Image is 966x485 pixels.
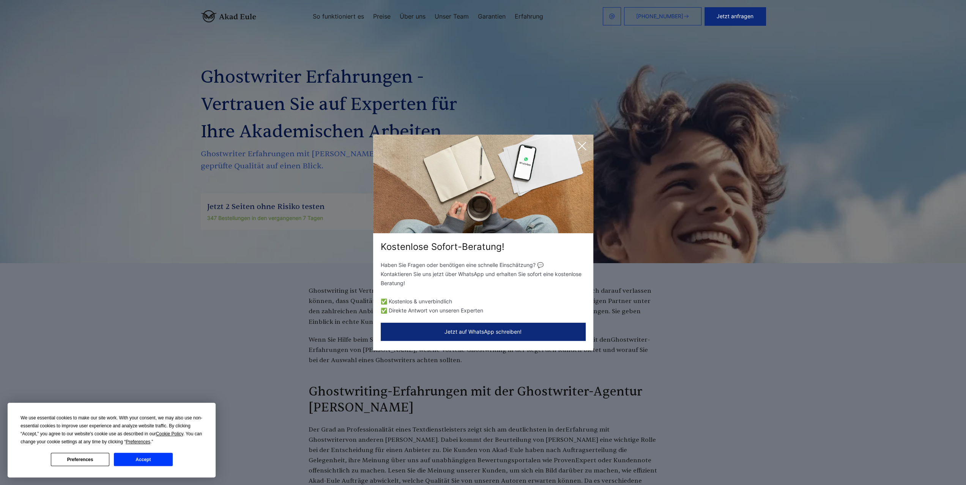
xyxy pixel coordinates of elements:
[704,7,766,25] button: Jetzt anfragen
[381,323,586,341] button: Jetzt auf WhatsApp schreiben!
[624,7,701,25] a: [PHONE_NUMBER]
[373,241,593,253] div: Kostenlose Sofort-Beratung!
[381,306,586,315] li: ✅ Direkte Antwort von unseren Experten
[201,10,256,22] img: logo
[20,414,203,446] div: We use essential cookies to make our site work. With your consent, we may also use non-essential ...
[636,13,683,19] span: [PHONE_NUMBER]
[435,13,469,19] a: Unser Team
[381,261,586,288] p: Haben Sie Fragen oder benötigen eine schnelle Einschätzung? 💬 Kontaktieren Sie uns jetzt über Wha...
[313,13,364,19] a: So funktioniert es
[400,13,425,19] a: Über uns
[373,13,391,19] a: Preise
[51,453,109,466] button: Preferences
[373,135,593,233] img: exit
[515,13,543,19] a: Erfahrung
[381,297,586,306] li: ✅ Kostenlos & unverbindlich
[478,13,506,19] a: Garantien
[126,439,150,444] span: Preferences
[114,453,172,466] button: Accept
[156,431,183,436] span: Cookie Policy
[609,13,615,19] img: email
[8,403,216,477] div: Cookie Consent Prompt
